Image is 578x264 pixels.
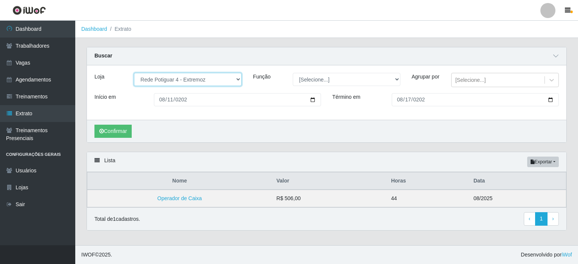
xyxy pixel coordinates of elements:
label: Início em [94,93,116,101]
button: Exportar [527,157,559,167]
input: 00/00/0000 [392,93,559,106]
button: Confirmar [94,125,132,138]
td: 44 [386,190,469,207]
div: Lista [87,152,566,172]
label: Função [253,73,271,81]
label: Término em [332,93,360,101]
th: Nome [87,172,272,190]
label: Loja [94,73,104,81]
a: Previous [524,212,535,226]
p: Total de 1 cadastros. [94,215,140,223]
span: › [552,216,554,222]
span: © 2025 . [81,251,112,259]
th: Data [469,172,566,190]
span: ‹ [529,216,531,222]
a: Next [547,212,559,226]
nav: breadcrumb [75,21,578,38]
nav: pagination [524,212,559,226]
div: [Selecione...] [455,76,486,84]
a: iWof [561,252,572,258]
li: Extrato [107,25,131,33]
td: R$ 506,00 [272,190,387,207]
th: Horas [386,172,469,190]
label: Agrupar por [412,73,440,81]
input: 00/00/0000 [154,93,321,106]
span: Desenvolvido por [521,251,572,259]
th: Valor [272,172,387,190]
span: IWOF [81,252,95,258]
strong: Buscar [94,53,112,59]
a: 1 [535,212,548,226]
img: CoreUI Logo [12,6,46,15]
a: Operador de Caixa [157,195,202,201]
td: 08/2025 [469,190,566,207]
a: Dashboard [81,26,107,32]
